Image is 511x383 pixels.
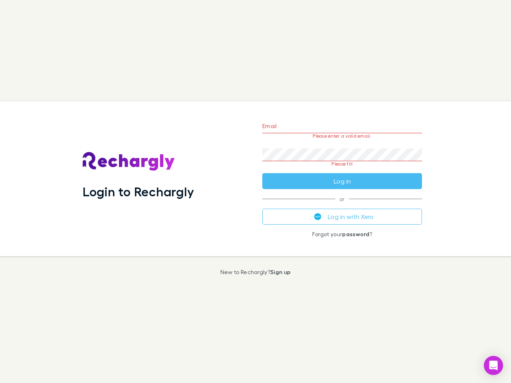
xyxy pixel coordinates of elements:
img: Rechargly's Logo [83,152,175,171]
a: Sign up [270,268,291,275]
p: New to Rechargly? [220,269,291,275]
p: Please fill [262,161,422,167]
p: Forgot your ? [262,231,422,237]
p: Please enter a valid email. [262,133,422,139]
div: Open Intercom Messenger [484,356,503,375]
button: Log in with Xero [262,209,422,225]
button: Log in [262,173,422,189]
h1: Login to Rechargly [83,184,194,199]
img: Xero's logo [314,213,321,220]
a: password [342,231,369,237]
